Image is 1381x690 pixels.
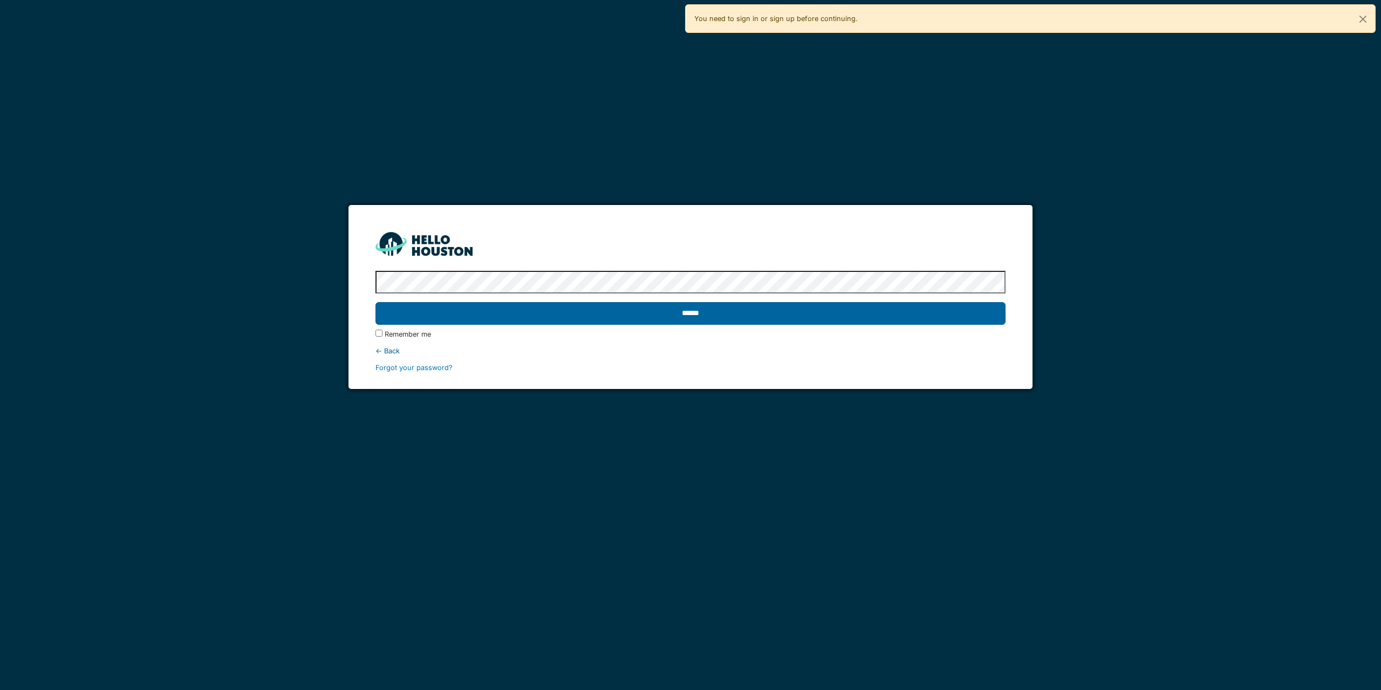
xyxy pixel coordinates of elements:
label: Remember me [385,329,431,339]
img: HH_line-BYnF2_Hg.png [375,232,473,255]
div: You need to sign in or sign up before continuing. [685,4,1376,33]
a: Forgot your password? [375,364,453,372]
div: ← Back [375,346,1005,356]
button: Close [1351,5,1375,33]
